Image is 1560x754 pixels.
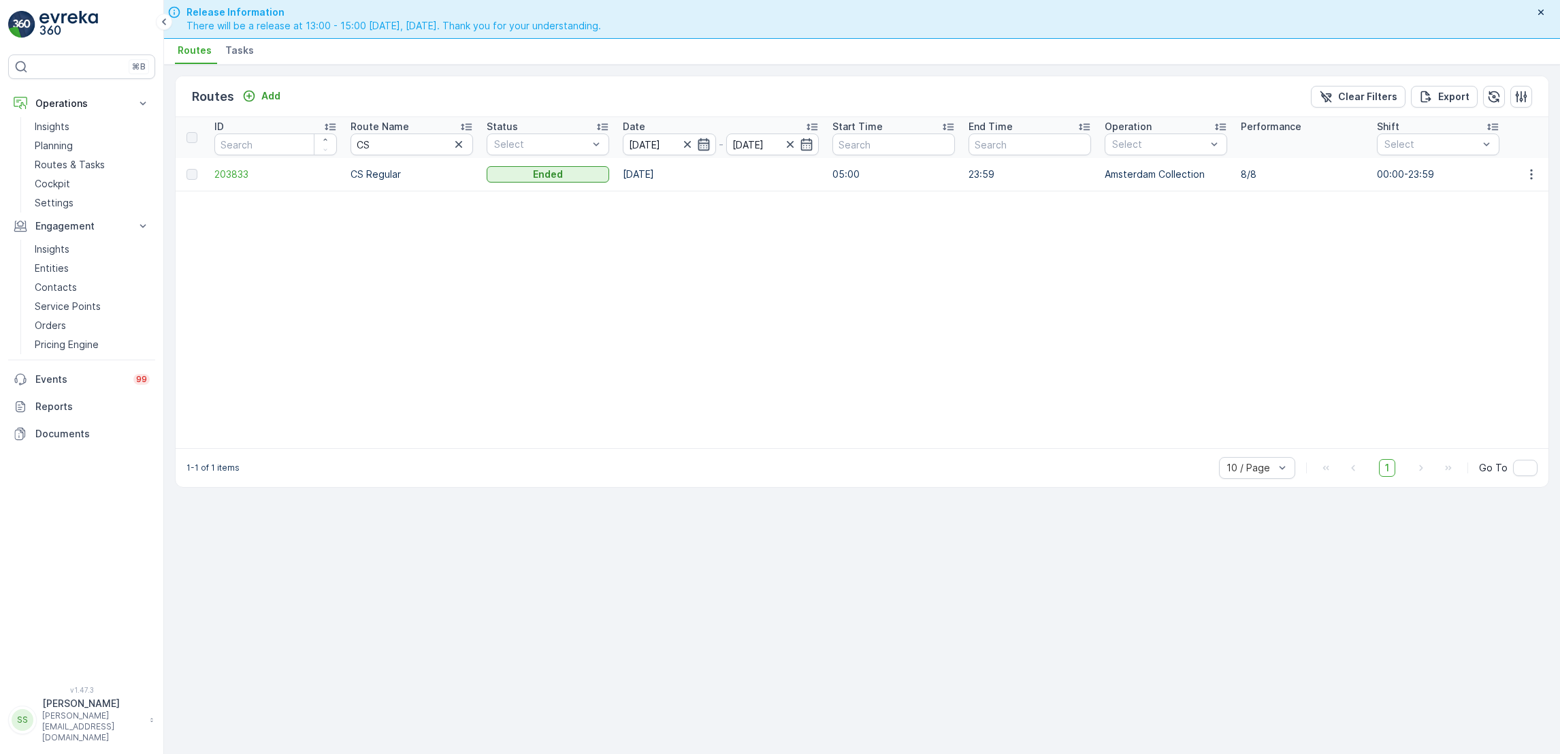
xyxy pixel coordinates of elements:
[35,97,128,110] p: Operations
[1379,459,1395,477] span: 1
[29,316,155,335] a: Orders
[623,133,716,155] input: dd/mm/yyyy
[1411,86,1478,108] button: Export
[178,44,212,57] span: Routes
[35,177,70,191] p: Cockpit
[1241,120,1301,133] p: Performance
[726,133,819,155] input: dd/mm/yyyy
[351,133,473,155] input: Search
[35,373,125,386] p: Events
[29,117,155,136] a: Insights
[192,87,234,106] p: Routes
[487,166,609,183] button: Ended
[29,155,155,174] a: Routes & Tasks
[35,300,101,313] p: Service Points
[1370,158,1506,191] td: 00:00-23:59
[29,174,155,193] a: Cockpit
[29,259,155,278] a: Entities
[214,120,224,133] p: ID
[8,366,155,393] a: Events99
[494,138,588,151] p: Select
[132,61,146,72] p: ⌘B
[42,697,143,710] p: [PERSON_NAME]
[1098,158,1234,191] td: Amsterdam Collection
[8,420,155,447] a: Documents
[487,120,518,133] p: Status
[8,213,155,240] button: Engagement
[42,710,143,743] p: [PERSON_NAME][EMAIL_ADDRESS][DOMAIN_NAME]
[29,136,155,155] a: Planning
[533,168,563,181] p: Ended
[214,133,337,155] input: Search
[35,242,69,256] p: Insights
[35,196,74,210] p: Settings
[8,393,155,420] a: Reports
[237,88,286,104] button: Add
[29,278,155,297] a: Contacts
[1338,90,1397,104] p: Clear Filters
[136,374,147,385] p: 99
[214,168,337,181] a: 203833
[1377,120,1399,133] p: Shift
[832,120,883,133] p: Start Time
[29,193,155,213] a: Settings
[962,158,1098,191] td: 23:59
[1438,90,1469,104] p: Export
[29,240,155,259] a: Insights
[35,400,150,413] p: Reports
[12,709,33,731] div: SS
[35,319,66,332] p: Orders
[1234,158,1370,191] td: 8/8
[35,139,73,153] p: Planning
[832,133,955,155] input: Search
[623,120,645,133] p: Date
[1311,86,1405,108] button: Clear Filters
[1112,138,1206,151] p: Select
[29,335,155,354] a: Pricing Engine
[35,262,69,275] p: Entities
[35,120,69,133] p: Insights
[29,297,155,316] a: Service Points
[35,219,128,233] p: Engagement
[1384,138,1478,151] p: Select
[719,136,724,153] p: -
[826,158,962,191] td: 05:00
[344,158,480,191] td: CS Regular
[261,89,280,103] p: Add
[8,697,155,743] button: SS[PERSON_NAME][PERSON_NAME][EMAIL_ADDRESS][DOMAIN_NAME]
[35,427,150,441] p: Documents
[35,158,105,172] p: Routes & Tasks
[8,11,35,38] img: logo
[1105,120,1152,133] p: Operation
[616,158,826,191] td: [DATE]
[186,5,601,19] span: Release Information
[8,90,155,117] button: Operations
[8,686,155,694] span: v 1.47.3
[969,120,1013,133] p: End Time
[186,19,601,33] span: There will be a release at 13:00 - 15:00 [DATE], [DATE]. Thank you for your understanding.
[1479,461,1508,475] span: Go To
[225,44,254,57] span: Tasks
[35,281,77,294] p: Contacts
[186,462,240,473] p: 1-1 of 1 items
[969,133,1091,155] input: Search
[351,120,409,133] p: Route Name
[186,169,197,180] div: Toggle Row Selected
[35,338,99,351] p: Pricing Engine
[39,11,98,38] img: logo_light-DOdMpM7g.png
